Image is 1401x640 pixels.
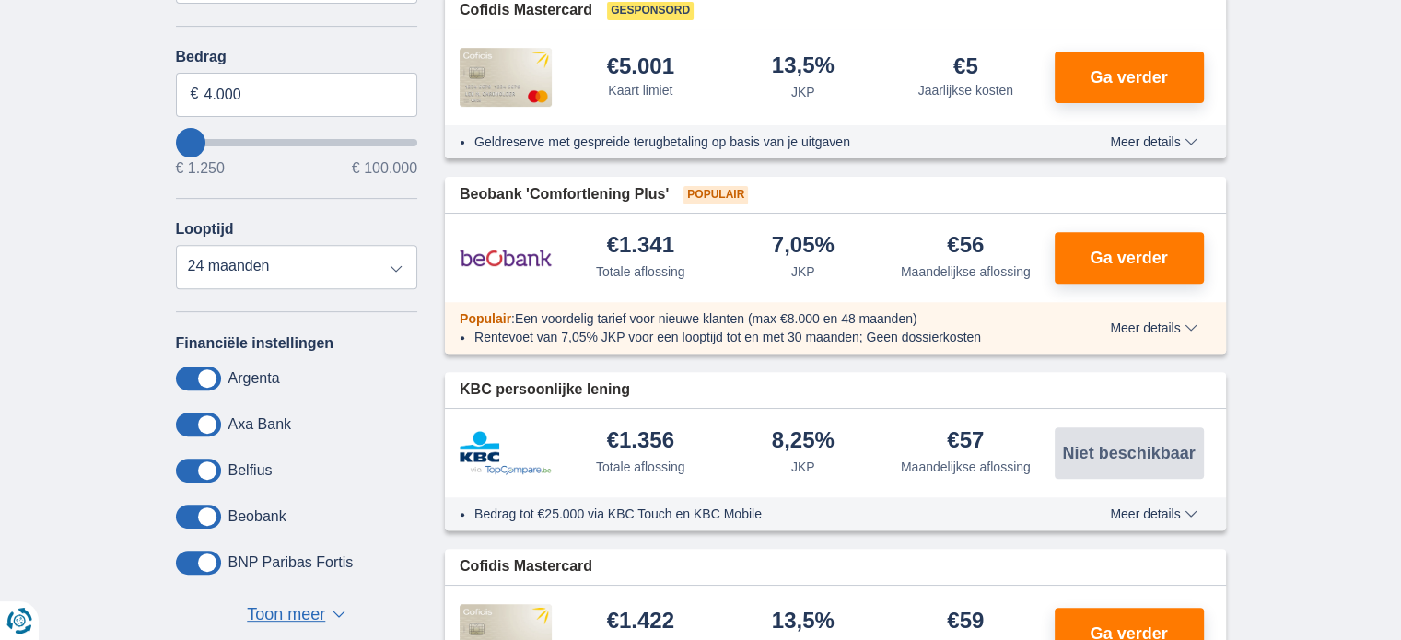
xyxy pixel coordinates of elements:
div: 7,05% [772,234,835,259]
div: 13,5% [772,54,835,79]
span: Ga verder [1090,250,1167,266]
li: Rentevoet van 7,05% JKP voor een looptijd tot en met 30 maanden; Geen dossierkosten [474,328,1043,346]
div: €1.341 [607,234,674,259]
span: Ga verder [1090,69,1167,86]
button: Ga verder [1055,52,1204,103]
span: ▼ [333,611,345,618]
span: Meer details [1110,321,1197,334]
label: BNP Paribas Fortis [228,554,354,571]
button: Meer details [1096,320,1210,335]
span: € 100.000 [352,161,417,176]
label: Argenta [228,370,280,387]
label: Bedrag [176,49,418,65]
span: Cofidis Mastercard [460,556,592,577]
span: Meer details [1110,507,1197,520]
button: Meer details [1096,134,1210,149]
span: Niet beschikbaar [1062,445,1195,461]
span: Beobank 'Comfortlening Plus' [460,184,669,205]
span: € [191,84,199,105]
li: Geldreserve met gespreide terugbetaling op basis van je uitgaven [474,133,1043,151]
label: Axa Bank [228,416,291,433]
div: JKP [791,83,815,101]
div: €1.356 [607,429,674,454]
div: €5 [953,55,978,77]
button: Niet beschikbaar [1055,427,1204,479]
div: €59 [947,610,984,634]
div: Totale aflossing [596,262,685,281]
div: JKP [791,262,815,281]
img: product.pl.alt Cofidis CC [460,48,552,107]
span: € 1.250 [176,161,225,176]
span: Toon meer [247,603,325,627]
img: product.pl.alt KBC [460,431,552,475]
img: product.pl.alt Beobank [460,235,552,281]
div: : [445,309,1057,328]
li: Bedrag tot €25.000 via KBC Touch en KBC Mobile [474,505,1043,523]
button: Ga verder [1055,232,1204,284]
input: wantToBorrow [176,139,418,146]
div: 13,5% [772,610,835,634]
div: €57 [947,429,984,454]
div: JKP [791,458,815,476]
div: €5.001 [607,55,674,77]
label: Financiële instellingen [176,335,334,352]
div: 8,25% [772,429,835,454]
span: Meer details [1110,135,1197,148]
span: KBC persoonlijke lening [460,379,630,401]
label: Beobank [228,508,286,525]
div: Kaart limiet [608,81,672,99]
span: Gesponsord [607,2,694,20]
label: Belfius [228,462,273,479]
span: Populair [460,311,511,326]
div: €56 [947,234,984,259]
span: Een voordelig tarief voor nieuwe klanten (max €8.000 en 48 maanden) [515,311,917,326]
button: Meer details [1096,506,1210,521]
div: Maandelijkse aflossing [901,262,1031,281]
div: Totale aflossing [596,458,685,476]
div: Maandelijkse aflossing [901,458,1031,476]
div: €1.422 [607,610,674,634]
label: Looptijd [176,221,234,238]
span: Populair [683,186,748,204]
div: Jaarlijkse kosten [918,81,1014,99]
button: Toon meer ▼ [241,602,351,628]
